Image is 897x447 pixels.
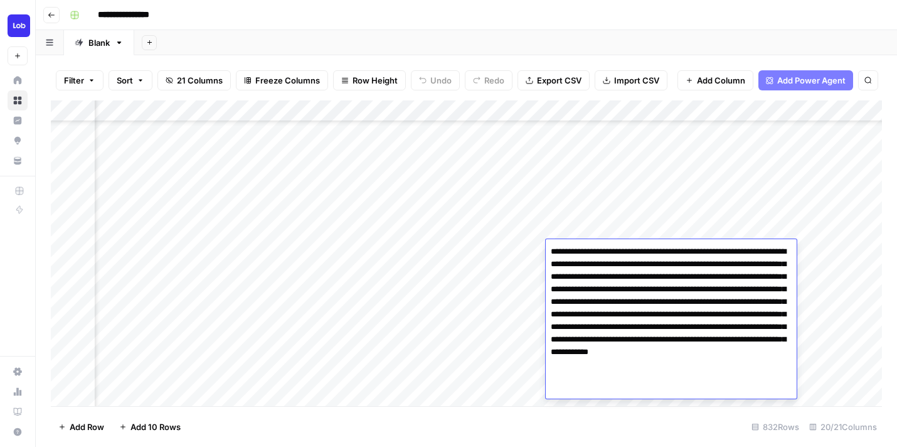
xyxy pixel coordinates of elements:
[804,417,882,437] div: 20/21 Columns
[595,70,667,90] button: Import CSV
[130,421,181,433] span: Add 10 Rows
[255,74,320,87] span: Freeze Columns
[697,74,745,87] span: Add Column
[236,70,328,90] button: Freeze Columns
[746,417,804,437] div: 832 Rows
[8,131,28,151] a: Opportunities
[117,74,133,87] span: Sort
[8,70,28,90] a: Home
[8,422,28,442] button: Help + Support
[8,110,28,131] a: Insights
[8,14,30,37] img: Lob Logo
[88,36,110,49] div: Blank
[411,70,460,90] button: Undo
[465,70,512,90] button: Redo
[537,74,581,87] span: Export CSV
[157,70,231,90] button: 21 Columns
[777,74,846,87] span: Add Power Agent
[430,74,452,87] span: Undo
[484,74,504,87] span: Redo
[8,382,28,402] a: Usage
[8,10,28,41] button: Workspace: Lob
[64,74,84,87] span: Filter
[70,421,104,433] span: Add Row
[8,90,28,110] a: Browse
[8,362,28,382] a: Settings
[109,70,152,90] button: Sort
[517,70,590,90] button: Export CSV
[56,70,103,90] button: Filter
[177,74,223,87] span: 21 Columns
[758,70,853,90] button: Add Power Agent
[614,74,659,87] span: Import CSV
[8,402,28,422] a: Learning Hub
[112,417,188,437] button: Add 10 Rows
[64,30,134,55] a: Blank
[8,151,28,171] a: Your Data
[677,70,753,90] button: Add Column
[333,70,406,90] button: Row Height
[353,74,398,87] span: Row Height
[51,417,112,437] button: Add Row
